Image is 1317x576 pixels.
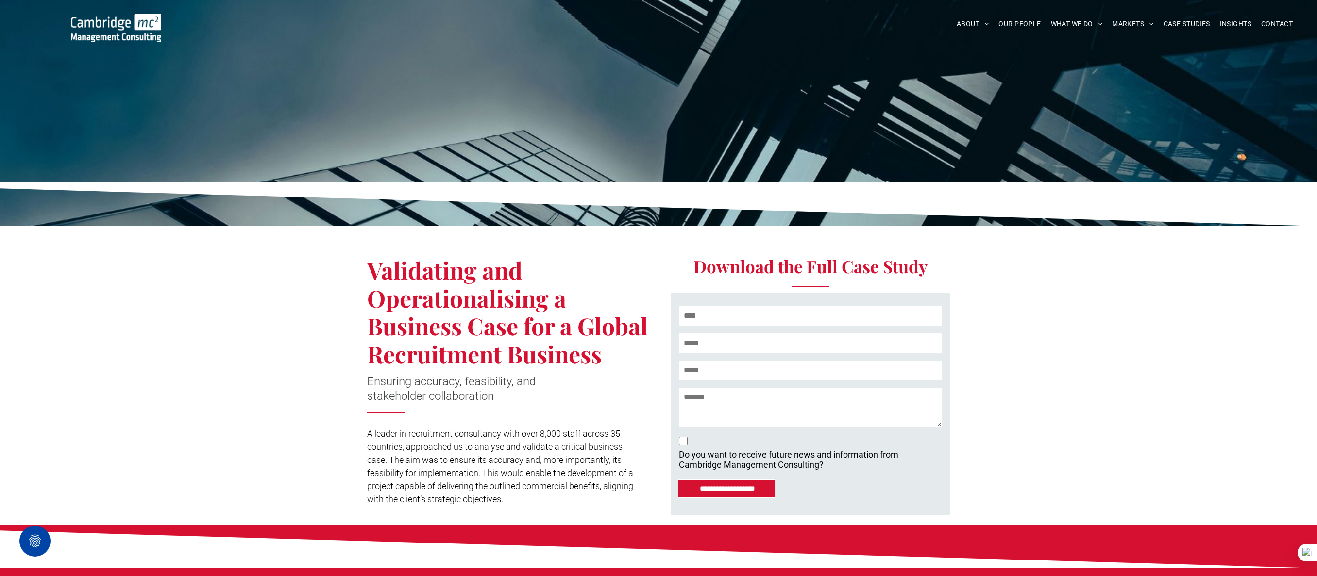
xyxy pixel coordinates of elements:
a: CASE STUDIES [1159,16,1215,32]
span: Validating and Operationalising a Business Case for a Global Recruitment Business [367,254,648,369]
span: Ensuring accuracy, feasibility, and stakeholder collaboration [367,375,536,403]
a: INSIGHTS [1215,16,1256,32]
a: OUR PEOPLE [994,16,1046,32]
input: Do you want to receive future news and information from Cambridge Management Consulting? [679,437,688,445]
img: Go to Homepage [71,14,161,42]
p: Do you want to receive future news and information from Cambridge Management Consulting? [679,449,898,470]
a: CONTACT [1256,16,1298,32]
span: Download the Full Case Study [693,255,928,278]
a: WHAT WE DO [1046,16,1108,32]
a: MARKETS [1107,16,1158,32]
span: A leader in recruitment consultancy with over 8,000 staff across 35 countries, approached us to a... [367,428,633,504]
a: ABOUT [952,16,994,32]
